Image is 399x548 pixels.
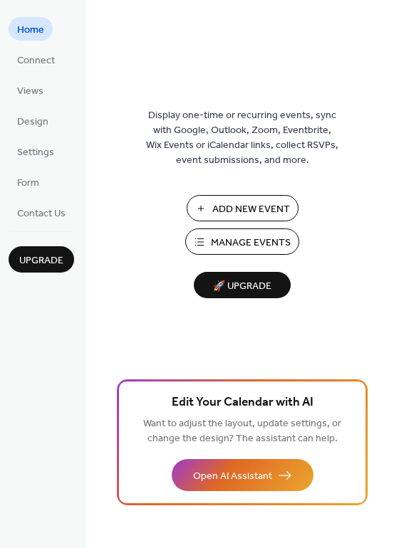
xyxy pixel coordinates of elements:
[9,17,53,41] a: Home
[187,195,299,221] button: Add New Event
[9,201,74,224] a: Contact Us
[17,176,39,191] span: Form
[9,246,74,273] button: Upgrade
[193,469,272,484] span: Open AI Assistant
[194,272,291,298] button: 🚀 Upgrade
[9,170,48,194] a: Form
[172,393,313,413] span: Edit Your Calendar with AI
[9,48,63,71] a: Connect
[17,23,44,38] span: Home
[17,53,55,68] span: Connect
[9,139,63,163] a: Settings
[212,202,290,217] span: Add New Event
[9,109,57,132] a: Design
[17,115,48,130] span: Design
[146,108,338,168] span: Display one-time or recurring events, sync with Google, Outlook, Zoom, Eventbrite, Wix Events or ...
[185,228,299,255] button: Manage Events
[143,414,341,448] span: Want to adjust the layout, update settings, or change the design? The assistant can help.
[19,253,63,268] span: Upgrade
[211,236,291,251] span: Manage Events
[17,145,54,160] span: Settings
[17,206,66,221] span: Contact Us
[17,84,43,99] span: Views
[9,78,52,102] a: Views
[202,277,282,296] span: 🚀 Upgrade
[172,459,313,491] button: Open AI Assistant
